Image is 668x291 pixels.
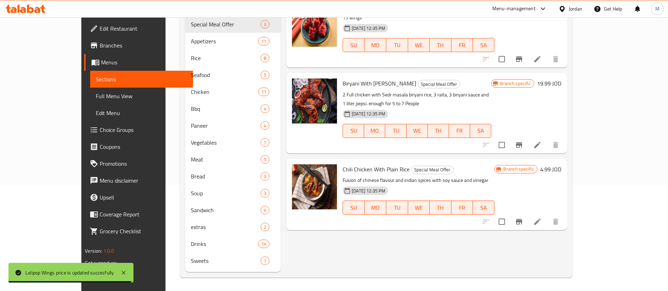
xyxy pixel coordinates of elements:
div: items [261,172,269,181]
span: TH [432,203,448,213]
span: TH [431,126,446,136]
span: 4 [261,106,269,112]
div: items [261,206,269,214]
a: Menus [84,54,193,71]
span: TH [432,40,448,50]
span: WE [411,40,427,50]
div: items [261,138,269,147]
img: Biryani With Tikka Sedr [292,78,337,124]
span: 11 [258,89,269,95]
span: Full Menu View [96,92,187,100]
div: items [261,155,269,164]
div: items [261,20,269,29]
span: Coverage Report [100,210,187,219]
button: MO [365,201,386,215]
div: items [261,257,269,265]
span: Rice [191,54,261,62]
span: 3 [261,190,269,197]
span: Special Meal Offer [411,166,453,174]
span: SU [346,203,362,213]
span: Vegetables [191,138,261,147]
div: items [258,240,269,248]
button: SA [470,124,491,138]
span: Get support on: [85,258,117,267]
div: Chicken [191,88,258,96]
div: items [261,71,269,79]
span: Biryani With [PERSON_NAME] [343,78,416,89]
a: Promotions [84,155,193,172]
span: WE [410,126,425,136]
span: SA [476,40,492,50]
span: 14 [258,241,269,247]
button: TH [430,38,451,52]
a: Coupons [84,138,193,155]
button: Branch-specific-item [511,213,527,230]
span: Bread [191,172,261,181]
span: 1.0.0 [104,246,114,255]
div: Menu-management [492,5,536,13]
div: Meat [191,155,261,164]
a: Menu disclaimer [84,172,193,189]
span: Version: [85,246,102,255]
div: Vegetables7 [185,134,281,151]
h6: 19.99 JOD [537,78,561,88]
button: WE [408,201,430,215]
button: TH [430,201,451,215]
a: Upsell [84,189,193,206]
span: Branch specific [500,166,537,172]
button: delete [547,137,564,153]
span: Appetizers [191,37,258,45]
div: Appetizers11 [185,33,281,50]
span: [DATE] 12:35 PM [349,188,388,194]
a: Choice Groups [84,121,193,138]
div: Rice8 [185,50,281,67]
span: Seafood [191,71,261,79]
div: Special Meal Offer [418,80,460,88]
div: Sweets1 [185,252,281,269]
span: Select to update [494,214,509,229]
button: WE [408,38,430,52]
button: SA [473,38,494,52]
a: Grocery Checklist [84,223,193,240]
span: Upsell [100,193,187,202]
h6: 4.99 JOD [540,164,561,174]
button: WE [407,124,428,138]
a: Edit menu item [533,217,542,226]
a: Sections [90,71,193,88]
div: Drinks14 [185,235,281,252]
div: items [261,105,269,113]
span: Grocery Checklist [100,227,187,235]
img: Chili Chicken With Plain Rice [292,164,337,209]
span: 5 [261,156,269,163]
span: Choice Groups [100,126,187,134]
button: TU [386,201,408,215]
div: items [261,223,269,231]
span: Edit Menu [96,109,187,117]
span: Coupons [100,143,187,151]
button: SA [473,201,494,215]
span: Special Meal Offer [191,20,261,29]
span: MO [367,126,382,136]
span: SU [346,40,362,50]
button: MO [364,124,385,138]
button: TU [385,124,406,138]
span: FR [452,126,467,136]
div: Sandwich [191,206,261,214]
a: Edit menu item [533,141,542,149]
button: FR [451,38,473,52]
button: FR [451,201,473,215]
span: SA [476,203,492,213]
span: Bbq [191,105,261,113]
div: Paneer [191,121,261,130]
div: items [261,189,269,197]
div: items [258,37,269,45]
div: Sandwich4 [185,202,281,219]
div: Seafood5 [185,67,281,83]
button: delete [547,213,564,230]
p: Fusion of chinese flavour and indian spices with soy sauce and vinegar [343,176,494,185]
p: 15 wings [343,13,494,22]
span: FR [454,203,470,213]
